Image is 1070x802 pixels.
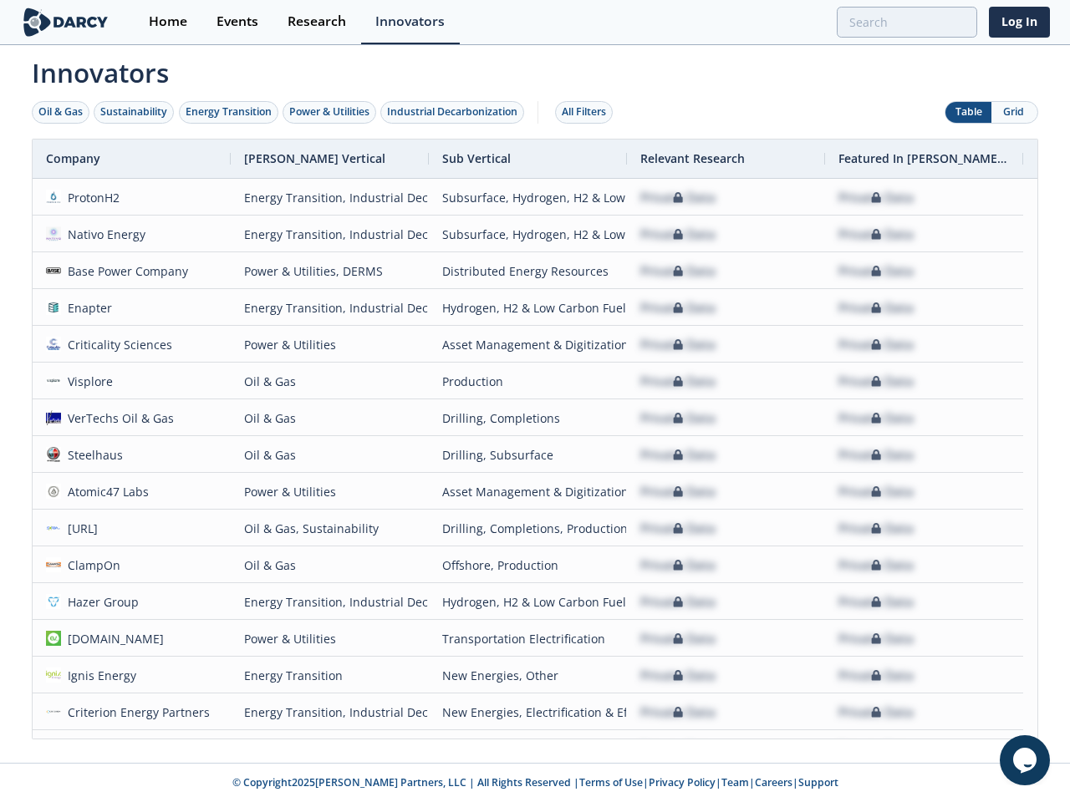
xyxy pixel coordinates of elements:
[244,657,415,693] div: Energy Transition
[555,101,613,124] button: All Filters
[387,104,517,119] div: Industrial Decarbonization
[61,510,99,546] div: [URL]
[375,15,445,28] div: Innovators
[61,731,196,767] div: ClearVue Technologies
[989,7,1050,38] a: Log In
[640,180,716,216] div: Private Data
[46,484,61,499] img: 7ae5637c-d2e6-46e0-a460-825a80b343d2
[442,290,614,326] div: Hydrogen, H2 & Low Carbon Fuels
[640,363,716,399] div: Private Data
[61,547,121,583] div: ClampOn
[838,510,914,546] div: Private Data
[640,731,716,767] div: Private Data
[442,694,614,730] div: New Energies, Electrification & Efficiency
[838,584,914,620] div: Private Data
[838,731,914,767] div: Private Data
[46,337,61,352] img: f59c13b7-8146-4c0f-b540-69d0cf6e4c34
[442,150,511,166] span: Sub Vertical
[61,216,146,252] div: Nativo Energy
[46,300,61,315] img: 1610735133938-Enapter.png
[442,363,614,399] div: Production
[442,621,614,657] div: Transportation Electrification
[38,104,83,119] div: Oil & Gas
[838,621,914,657] div: Private Data
[244,216,415,252] div: Energy Transition, Industrial Decarbonization, Oil & Gas
[640,584,716,620] div: Private Data
[838,400,914,436] div: Private Data
[838,327,914,363] div: Private Data
[61,584,140,620] div: Hazer Group
[23,775,1047,790] p: © Copyright 2025 [PERSON_NAME] Partners, LLC | All Rights Reserved | | | | |
[649,775,716,789] a: Privacy Policy
[721,775,749,789] a: Team
[61,290,113,326] div: Enapter
[837,7,977,38] input: Advanced Search
[640,150,745,166] span: Relevant Research
[838,547,914,583] div: Private Data
[380,101,524,124] button: Industrial Decarbonization
[838,216,914,252] div: Private Data
[244,327,415,363] div: Power & Utilities
[442,180,614,216] div: Subsurface, Hydrogen, H2 & Low Carbon Fuels
[838,253,914,289] div: Private Data
[640,474,716,510] div: Private Data
[640,547,716,583] div: Private Data
[32,101,89,124] button: Oil & Gas
[838,657,914,693] div: Private Data
[46,150,100,166] span: Company
[838,290,914,326] div: Private Data
[288,15,346,28] div: Research
[244,437,415,473] div: Oil & Gas
[442,474,614,510] div: Asset Management & Digitization
[442,327,614,363] div: Asset Management & Digitization
[640,400,716,436] div: Private Data
[442,510,614,546] div: Drilling, Completions, Production, Flaring
[46,447,61,462] img: steelhausinc.com.png
[838,363,914,399] div: Private Data
[61,474,150,510] div: Atomic47 Labs
[442,400,614,436] div: Drilling, Completions
[991,102,1037,123] button: Grid
[46,263,61,278] img: d90f63b1-a088-44e9-a846-ea9cce8d3e08
[838,474,914,510] div: Private Data
[442,584,614,620] div: Hydrogen, H2 & Low Carbon Fuels
[289,104,369,119] div: Power & Utilities
[46,704,61,719] img: 1643292193689-CEP%2520Logo_PNG%5B1%5D.webp
[244,510,415,546] div: Oil & Gas, Sustainability
[244,253,415,289] div: Power & Utilities, DERMS
[798,775,838,789] a: Support
[640,327,716,363] div: Private Data
[61,400,175,436] div: VerTechs Oil & Gas
[244,290,415,326] div: Energy Transition, Industrial Decarbonization
[838,180,914,216] div: Private Data
[244,731,415,767] div: Power & Utilities
[46,410,61,425] img: 1613507502523-vertechs.jfif
[61,180,120,216] div: ProtonH2
[945,102,991,123] button: Table
[442,657,614,693] div: New Energies, Other
[61,437,124,473] div: Steelhaus
[579,775,643,789] a: Terms of Use
[20,8,111,37] img: logo-wide.svg
[640,216,716,252] div: Private Data
[179,101,278,124] button: Energy Transition
[61,363,114,399] div: Visplore
[20,47,1050,92] span: Innovators
[442,437,614,473] div: Drilling, Subsurface
[149,15,187,28] div: Home
[755,775,792,789] a: Careers
[640,657,716,693] div: Private Data
[244,474,415,510] div: Power & Utilities
[562,104,606,119] div: All Filters
[244,363,415,399] div: Oil & Gas
[46,520,61,536] img: ea980f56-d14e-43ae-ac21-4d173c6edf7c
[838,150,1010,166] span: Featured In [PERSON_NAME] Live
[46,631,61,646] img: ev.energy.png
[94,101,174,124] button: Sustainability
[244,694,415,730] div: Energy Transition, Industrial Decarbonization
[640,253,716,289] div: Private Data
[61,327,173,363] div: Criticality Sciences
[61,657,137,693] div: Ignis Energy
[640,290,716,326] div: Private Data
[640,437,716,473] div: Private Data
